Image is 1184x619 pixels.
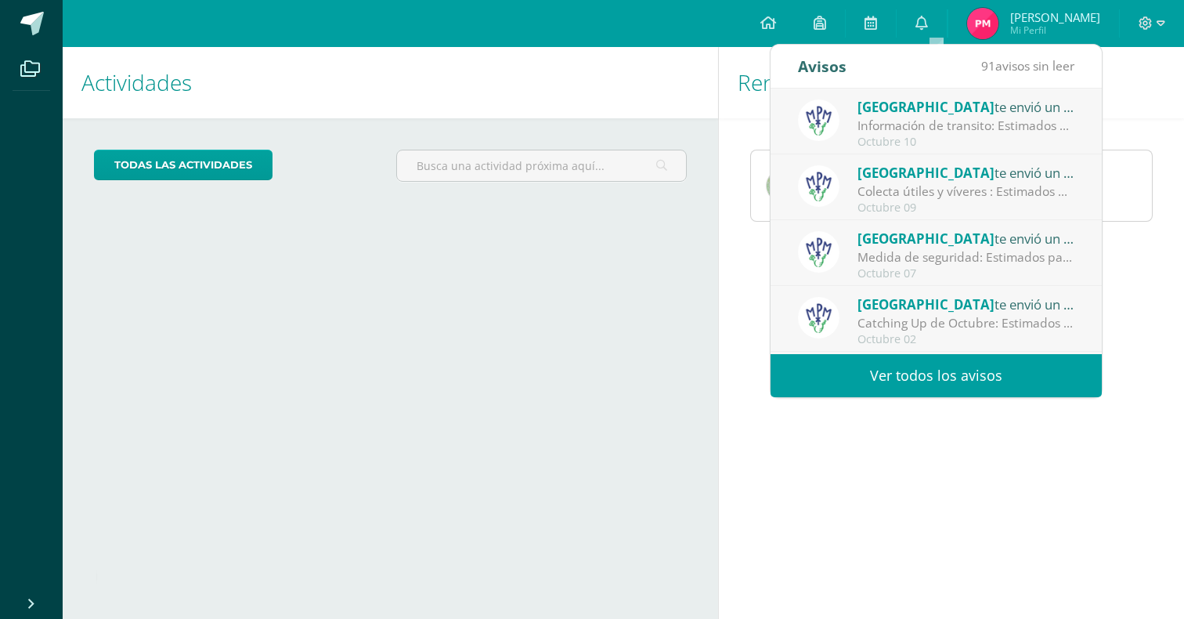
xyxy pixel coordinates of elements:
[857,164,994,182] span: [GEOGRAPHIC_DATA]
[981,57,995,74] span: 91
[857,162,1075,183] div: te envió un aviso
[857,183,1075,201] div: Colecta útiles y víveres : Estimados padres de familia: Compartimos con ustedes circular con info...
[857,314,1075,332] div: Catching Up de Octubre: Estimados padres de familia: Compartimos con ustedes el Catching Up de Oc...
[857,333,1075,346] div: Octubre 02
[857,136,1075,149] div: Octubre 10
[857,117,1075,135] div: Información de transito: Estimados padres de familia: compartimos con ustedes circular importante.
[1010,24,1100,37] span: Mi Perfil
[81,47,699,118] h1: Actividades
[798,45,846,88] div: Avisos
[1010,9,1100,25] span: [PERSON_NAME]
[857,201,1075,215] div: Octubre 09
[798,231,839,273] img: a3978fa95217fc78923840df5a445bcb.png
[94,150,273,180] a: todas las Actividades
[857,248,1075,266] div: Medida de seguridad: Estimados padres de familia: Tomar nota de la información adjunta.
[857,267,1075,281] div: Octubre 07
[857,96,1075,117] div: te envió un aviso
[857,294,1075,314] div: te envió un aviso
[967,8,998,39] img: 60f76497de070247025426f153d45170.png
[981,57,1074,74] span: avisos sin leer
[857,98,994,116] span: [GEOGRAPHIC_DATA]
[767,170,798,201] img: efb6ce651b10b73e3b1bc28a478d6e7b.png
[857,295,994,313] span: [GEOGRAPHIC_DATA]
[798,100,839,141] img: a3978fa95217fc78923840df5a445bcb.png
[397,150,685,181] input: Busca una actividad próxima aquí...
[798,297,839,338] img: a3978fa95217fc78923840df5a445bcb.png
[771,354,1102,397] a: Ver todos los avisos
[857,228,1075,248] div: te envió un aviso
[738,47,1165,118] h1: Rendimiento de mis hijos
[798,165,839,207] img: a3978fa95217fc78923840df5a445bcb.png
[857,230,994,248] span: [GEOGRAPHIC_DATA]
